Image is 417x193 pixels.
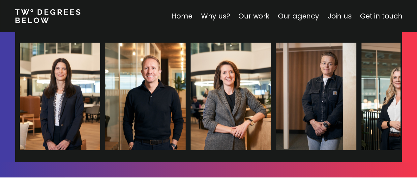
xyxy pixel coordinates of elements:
a: Why us? [201,11,230,21]
img: Clare [20,43,100,150]
a: Home [171,11,192,21]
a: Our work [238,11,269,21]
img: Dani [276,43,356,150]
a: Join us [327,11,351,21]
a: Our agency [278,11,319,21]
img: James [105,43,186,150]
img: Gemma [191,43,271,150]
a: Get in touch [360,11,402,21]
